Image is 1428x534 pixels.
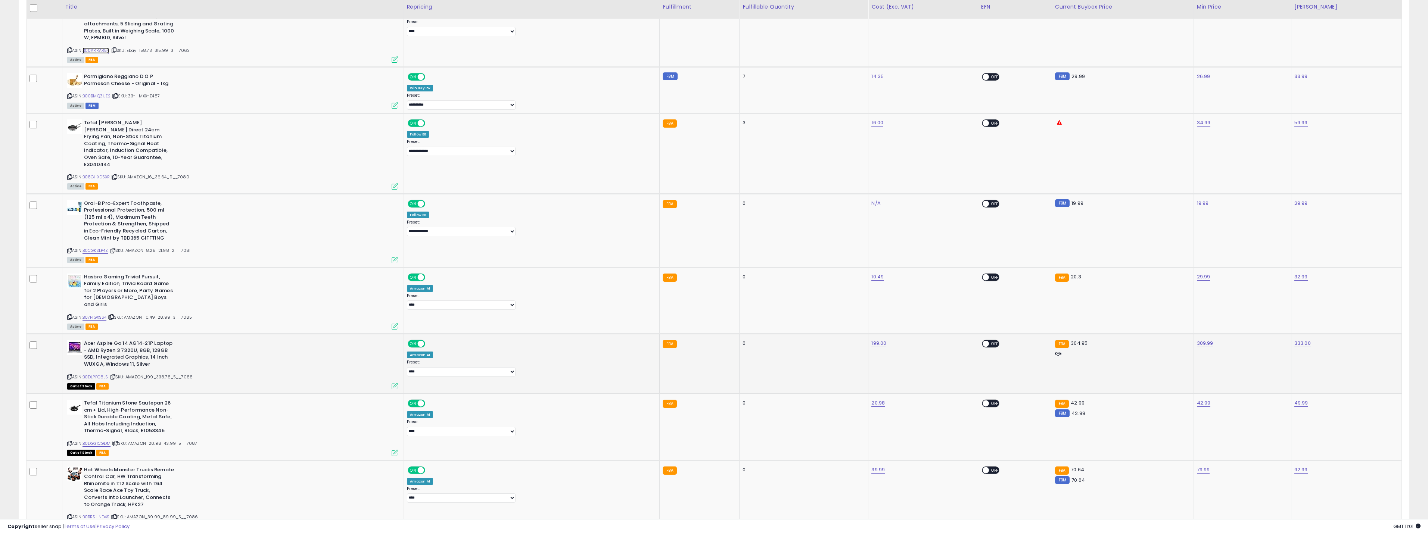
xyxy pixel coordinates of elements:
div: 0 [743,274,862,280]
a: 34.99 [1197,119,1211,127]
a: B0CGKSLP4Z [83,247,108,254]
div: Preset: [407,419,654,436]
a: 20.98 [871,399,885,407]
small: FBA [663,200,676,208]
b: Hasbro Gaming Trivial Pursuit, Family Edition, Trivia Board Game for 2 Players or More, Party Gam... [84,274,175,310]
span: 70.64 [1071,466,1084,473]
div: Amazon AI [407,285,433,292]
div: ASIN: [67,340,398,388]
a: B08GHXD5XR [83,174,110,180]
div: Preset: [407,93,654,110]
a: Privacy Policy [97,523,130,530]
span: ON [408,200,418,207]
span: All listings currently available for purchase on Amazon [67,183,84,190]
div: ASIN: [67,400,398,455]
span: All listings that are currently out of stock and unavailable for purchase on Amazon [67,383,95,390]
div: ASIN: [67,274,398,329]
span: All listings currently available for purchase on Amazon [67,103,84,109]
span: 70.64 [1071,477,1085,484]
span: OFF [989,274,1001,280]
span: OFF [424,467,436,473]
a: N/A [871,200,880,207]
span: ON [408,120,418,127]
span: | SKU: AMAZON_20.98_43.99_5__7087 [112,440,197,446]
span: OFF [424,341,436,347]
small: FBM [1055,199,1070,207]
div: 0 [743,466,862,473]
span: OFF [989,120,1001,127]
span: All listings currently available for purchase on Amazon [67,257,84,263]
span: 42.99 [1071,410,1085,417]
div: Follow BB [407,131,429,138]
small: FBA [663,466,676,475]
span: FBA [85,257,98,263]
div: Preset: [407,220,654,237]
a: 92.99 [1294,466,1308,474]
a: 32.99 [1294,273,1308,281]
span: OFF [424,274,436,280]
b: Parmigiano Reggiano D O P Parmesan Cheese - Original - 1kg [84,73,175,89]
div: Preset: [407,293,654,310]
div: Preset: [407,486,654,503]
span: | SKU: AMAZON_16_36.64_9__7080 [111,174,189,180]
div: seller snap | | [7,523,130,530]
small: FBM [663,72,677,80]
img: 31gd6wNrePL._SL40_.jpg [67,119,82,134]
a: B00ARRAR54 [83,47,109,54]
div: Amazon AI [407,411,433,418]
a: 10.49 [871,273,884,281]
span: 304.95 [1071,340,1088,347]
a: 29.99 [1197,273,1210,281]
a: 29.99 [1294,200,1308,207]
div: Repricing [407,3,657,11]
a: 199.00 [871,340,886,347]
span: 29.99 [1071,73,1085,80]
a: 33.99 [1294,73,1308,80]
a: B0DLPFC8LS [83,374,108,380]
span: All listings that are currently out of stock and unavailable for purchase on Amazon [67,450,95,456]
span: ON [408,467,418,473]
div: 0 [743,200,862,207]
a: B07F1GXSS4 [83,314,107,321]
div: Min Price [1197,3,1288,11]
span: OFF [424,74,436,80]
div: Follow BB [407,212,429,218]
span: 42.99 [1071,399,1085,406]
span: ON [408,274,418,280]
div: 0 [743,400,862,406]
span: All listings currently available for purchase on Amazon [67,324,84,330]
span: FBA [85,183,98,190]
small: FBA [663,274,676,282]
span: FBA [96,450,109,456]
a: 79.99 [1197,466,1210,474]
span: | SKU: AMAZON_199_338.78_5__7088 [109,374,193,380]
div: EFN [981,3,1049,11]
span: | SKU: AMAZON_10.49_28.99_3__7085 [108,314,192,320]
span: ON [408,400,418,407]
small: FBA [663,119,676,128]
img: 41adS+yEl4L._SL40_.jpg [67,200,82,215]
span: OFF [989,467,1001,473]
a: 309.99 [1197,340,1213,347]
small: FBA [1055,274,1069,282]
a: 39.99 [871,466,885,474]
img: 51ygwHBXXpL._SL40_.jpg [67,466,82,481]
div: Title [65,3,401,11]
span: FBA [85,57,98,63]
small: FBM [1055,476,1070,484]
a: 333.00 [1294,340,1311,347]
span: 20.3 [1071,273,1081,280]
span: OFF [424,200,436,207]
a: 26.99 [1197,73,1210,80]
span: FBM [85,103,99,109]
strong: Copyright [7,523,35,530]
img: 31c-OQMJ8-L._SL40_.jpg [67,400,82,415]
span: | SKU: AMAZON_8.28_21.98_21__7081 [109,247,191,253]
a: B00BMQZUE2 [83,93,111,99]
span: ON [408,341,418,347]
div: Amazon AI [407,478,433,485]
span: 19.99 [1071,200,1083,207]
span: OFF [989,400,1001,407]
span: | SKU: Z3-HMXX-Z487 [112,93,160,99]
div: Amazon AI [407,352,433,358]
